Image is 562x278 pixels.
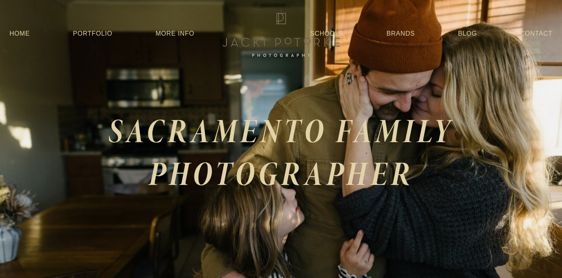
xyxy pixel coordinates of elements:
[155,27,194,41] a: More Info
[73,30,112,37] a: Portfolio
[520,27,552,41] a: Contact
[387,27,415,41] a: Brands
[310,27,343,41] a: Schools
[218,8,345,59] img: Jacki Potorke Sacramento Family Photographer
[10,27,30,41] a: Home
[108,108,463,196] em: SACRAMENTO FAMILY PHOTOGRAPHER
[458,27,477,41] a: Blog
